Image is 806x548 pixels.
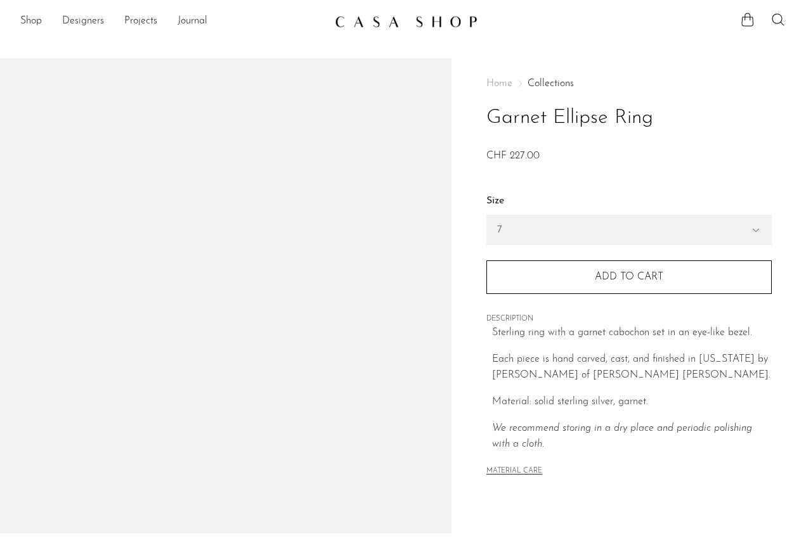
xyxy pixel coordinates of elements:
[528,79,574,89] a: Collections
[492,325,772,341] p: Sterling ring with a garnet cabochon set in an eye-like bezel.
[486,151,540,161] span: CHF 227.00
[486,193,772,210] label: Size
[486,314,772,325] span: DESCRIPTION
[486,467,542,476] button: MATERIAL CARE
[492,352,772,384] p: Each piece is hand carved, cast, and finished in [US_STATE] by [PERSON_NAME] of [PERSON_NAME] [PE...
[62,13,104,30] a: Designers
[20,11,325,32] ul: NEW HEADER MENU
[486,102,772,134] h1: Garnet Ellipse Ring
[20,13,42,30] a: Shop
[595,272,663,282] span: Add to cart
[486,260,772,293] button: Add to cart
[492,423,752,450] i: We recommend storing in a dry place and periodic polishing with a cloth.
[486,79,772,89] nav: Breadcrumbs
[492,394,772,411] p: Material: solid sterling silver, garnet.
[20,11,325,32] nav: Desktop navigation
[178,13,207,30] a: Journal
[486,79,512,89] span: Home
[124,13,157,30] a: Projects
